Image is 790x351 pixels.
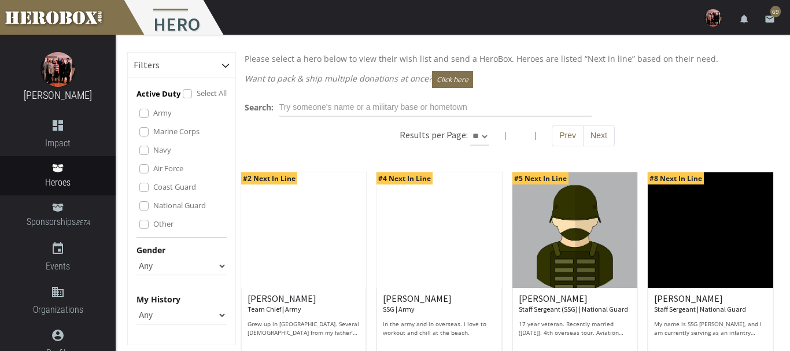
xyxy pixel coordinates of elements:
[153,162,183,175] label: Air Force
[648,172,704,184] span: #8 Next In Line
[400,129,468,141] h6: Results per Page:
[512,172,568,184] span: #5 Next In Line
[583,125,615,146] button: Next
[654,305,746,313] small: Staff Sergeant | National Guard
[136,87,180,101] p: Active Duty
[245,52,770,65] p: Please select a hero below to view their wish list and send a HeroBox. Heroes are listed “Next in...
[197,87,227,99] label: Select All
[654,294,767,314] h6: [PERSON_NAME]
[552,125,584,146] button: Prev
[153,125,200,138] label: Marine Corps
[245,71,770,88] p: Want to pack & ship multiple donations at once?
[383,305,415,313] small: SSG | Army
[153,106,172,119] label: Army
[383,294,496,314] h6: [PERSON_NAME]
[533,130,538,141] span: |
[519,305,628,313] small: Staff Sergeant (SSG) | National Guard
[153,143,171,156] label: Navy
[40,52,75,87] img: image
[739,14,750,24] i: notifications
[134,60,160,71] h6: Filters
[503,130,508,141] span: |
[136,243,165,257] label: Gender
[654,320,767,337] p: My name is SSG [PERSON_NAME], and I am currently serving as an infantry squad leader in a reconna...
[153,199,206,212] label: National Guard
[383,320,496,337] p: in the army and in overseas. i love to workout and chill at the beach.
[765,14,775,24] i: email
[153,217,173,230] label: Other
[279,98,592,117] input: Try someone's name or a military base or hometown
[136,293,180,306] label: My History
[519,320,632,337] p: 17 year veteran. Recently married ([DATE]). 4th overseas tour. Aviation Operations is my job.
[770,6,781,17] span: 69
[432,71,473,88] button: Click here
[519,294,632,314] h6: [PERSON_NAME]
[248,305,301,313] small: Team Chief | Army
[153,180,196,193] label: Coast Guard
[248,294,360,314] h6: [PERSON_NAME]
[248,320,360,337] p: Grew up in [GEOGRAPHIC_DATA]. Several [DEMOGRAPHIC_DATA] from my father’s side were in the Army w...
[241,172,297,184] span: #2 Next In Line
[376,172,433,184] span: #4 Next In Line
[76,219,90,227] small: BETA
[245,101,274,114] label: Search:
[24,89,92,101] a: [PERSON_NAME]
[704,9,722,27] img: user-image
